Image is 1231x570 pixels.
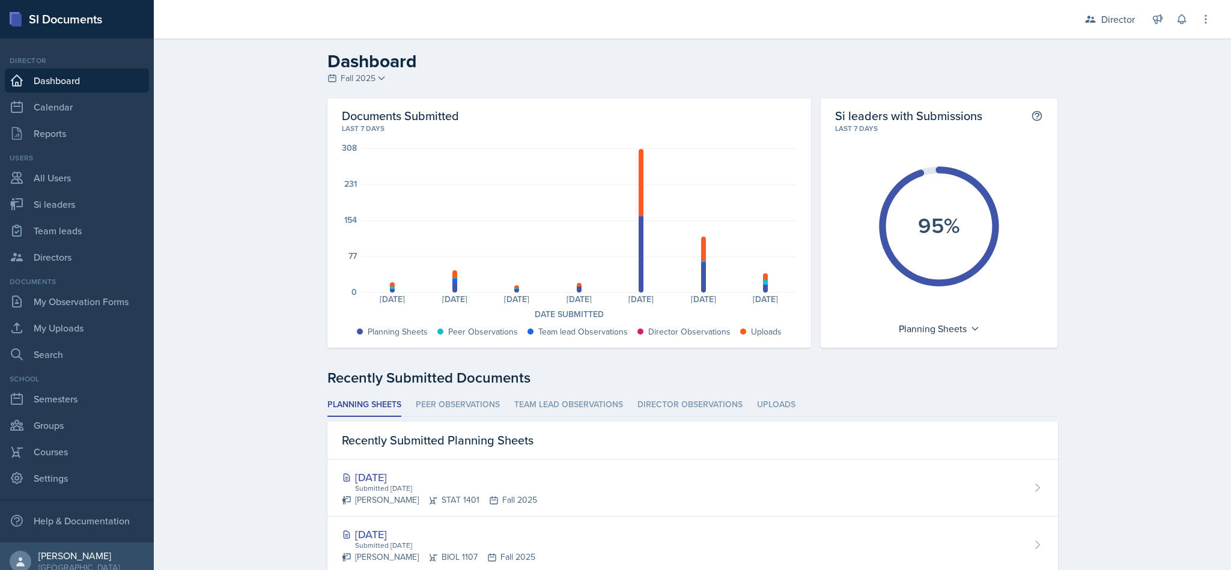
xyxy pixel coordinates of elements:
[514,393,623,417] li: Team lead Observations
[835,108,982,123] h2: Si leaders with Submissions
[348,252,357,260] div: 77
[5,166,149,190] a: All Users
[342,551,535,563] div: [PERSON_NAME] BIOL 1107 Fall 2025
[751,326,782,338] div: Uploads
[5,192,149,216] a: Si leaders
[734,295,796,303] div: [DATE]
[368,326,428,338] div: Planning Sheets
[424,295,485,303] div: [DATE]
[38,550,120,562] div: [PERSON_NAME]
[327,50,1058,72] h2: Dashboard
[757,393,795,417] li: Uploads
[342,308,797,321] div: Date Submitted
[835,123,1044,134] div: Last 7 days
[918,210,960,241] text: 95%
[5,68,149,92] a: Dashboard
[5,290,149,314] a: My Observation Forms
[5,55,149,66] div: Director
[342,494,537,506] div: [PERSON_NAME] STAT 1401 Fall 2025
[341,72,375,85] span: Fall 2025
[5,466,149,490] a: Settings
[5,95,149,119] a: Calendar
[5,387,149,411] a: Semesters
[893,319,986,338] div: Planning Sheets
[327,393,401,417] li: Planning Sheets
[327,422,1058,459] div: Recently Submitted Planning Sheets
[344,180,357,188] div: 231
[5,342,149,366] a: Search
[5,509,149,533] div: Help & Documentation
[610,295,672,303] div: [DATE]
[351,288,357,296] div: 0
[5,276,149,287] div: Documents
[648,326,731,338] div: Director Observations
[342,123,797,134] div: Last 7 days
[354,483,537,494] div: Submitted [DATE]
[672,295,734,303] div: [DATE]
[342,526,535,542] div: [DATE]
[354,540,535,551] div: Submitted [DATE]
[5,121,149,145] a: Reports
[1101,12,1135,26] div: Director
[5,219,149,243] a: Team leads
[342,144,357,152] div: 308
[5,245,149,269] a: Directors
[448,326,518,338] div: Peer Observations
[485,295,547,303] div: [DATE]
[548,295,610,303] div: [DATE]
[5,153,149,163] div: Users
[538,326,628,338] div: Team lead Observations
[362,295,424,303] div: [DATE]
[5,374,149,384] div: School
[344,216,357,224] div: 154
[327,367,1058,389] div: Recently Submitted Documents
[342,108,797,123] h2: Documents Submitted
[327,459,1058,517] a: [DATE] Submitted [DATE] [PERSON_NAME]STAT 1401Fall 2025
[637,393,743,417] li: Director Observations
[5,316,149,340] a: My Uploads
[5,413,149,437] a: Groups
[342,469,537,485] div: [DATE]
[5,440,149,464] a: Courses
[416,393,500,417] li: Peer Observations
